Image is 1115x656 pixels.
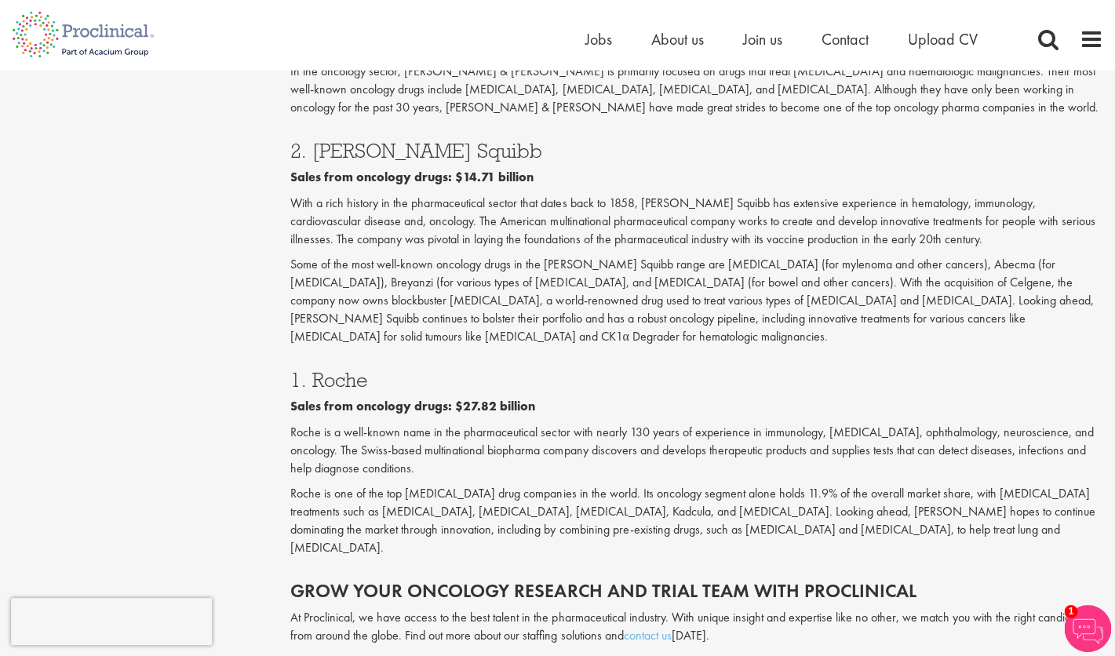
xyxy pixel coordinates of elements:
[585,29,612,49] a: Jobs
[743,29,782,49] a: Join us
[290,370,1103,390] h3: 1. Roche
[651,29,704,49] a: About us
[290,424,1103,478] p: Roche is a well-known name in the pharmaceutical sector with nearly 130 years of experience in im...
[290,256,1103,345] p: Some of the most well-known oncology drugs in the [PERSON_NAME] Squibb range are [MEDICAL_DATA] (...
[290,398,535,414] b: Sales from oncology drugs: $27.82 billion
[290,485,1103,556] p: Roche is one of the top [MEDICAL_DATA] drug companies in the world. Its oncology segment alone ho...
[1064,605,1111,652] img: Chatbot
[908,29,978,49] a: Upload CV
[290,169,534,185] b: Sales from oncology drugs: $14.71 billion
[290,63,1103,117] p: In the oncology sector, [PERSON_NAME] & [PERSON_NAME] is primarily focused on drugs that treat [M...
[822,29,869,49] a: Contact
[290,581,1103,601] h2: Grow your oncology research and trial team with Proclinical
[1064,605,1077,618] span: 1
[290,195,1103,249] p: With a rich history in the pharmaceutical sector that dates back to 1858, [PERSON_NAME] Squibb ha...
[290,609,1103,645] p: At Proclinical, we have access to the best talent in the pharmaceutical industry. With unique ins...
[11,598,212,645] iframe: reCAPTCHA
[623,627,671,643] a: contact us
[290,140,1103,161] h3: 2. [PERSON_NAME] Squibb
